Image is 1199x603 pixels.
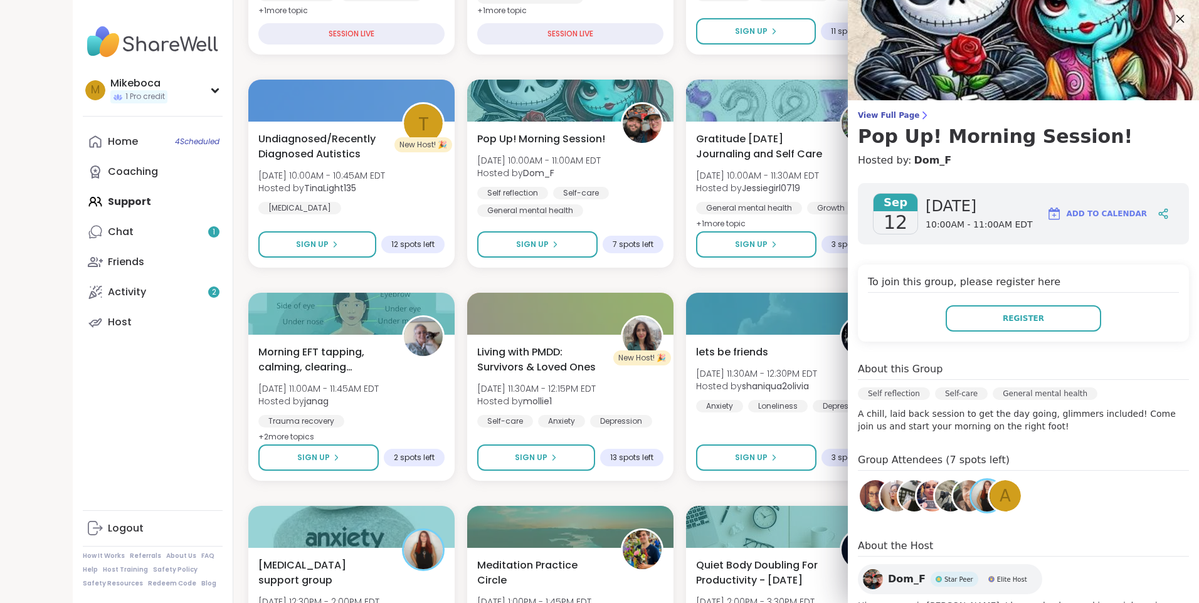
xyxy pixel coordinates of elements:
div: Mikeboca [110,76,167,90]
img: LianneBalmShell [953,480,985,511]
a: LianneBalmShell [951,478,986,513]
b: Jessiegirl0719 [742,182,800,194]
button: Sign Up [258,231,376,258]
span: Sign Up [516,239,549,250]
div: Loneliness [748,400,808,412]
span: 4 Scheduled [175,137,219,147]
div: Coaching [108,165,158,179]
a: Logout [83,513,223,543]
button: Sign Up [696,231,816,258]
a: Host [83,307,223,337]
span: [MEDICAL_DATA] support group [258,558,388,588]
h4: Hosted by: [858,153,1189,168]
img: shaniqua2olivia [842,317,880,356]
h4: Group Attendees (7 spots left) [858,453,1189,471]
b: shaniqua2olivia [742,380,809,392]
img: Dom_F [863,569,883,589]
span: T [418,109,429,139]
b: janag [304,395,329,407]
div: New Host! 🎉 [394,137,452,152]
button: Sign Up [477,231,598,258]
a: Referrals [130,552,161,560]
span: A [1000,484,1011,508]
h4: About this Group [858,362,943,377]
img: Jessiegirl0719 [842,104,880,143]
div: Friends [108,255,144,269]
span: Sign Up [296,239,329,250]
b: mollie1 [523,395,552,407]
span: Hosted by [258,182,385,194]
b: Dom_F [523,167,554,179]
a: Home4Scheduled [83,127,223,157]
span: 11 spots left [831,26,872,36]
span: [DATE] 10:00AM - 10:45AM EDT [258,169,385,182]
div: Chat [108,225,134,239]
span: Gratitude [DATE] Journaling and Self Care [696,132,826,162]
span: Hosted by [477,167,601,179]
span: View Full Page [858,110,1189,120]
span: 12 [884,211,907,234]
div: New Host! 🎉 [613,350,671,365]
img: huggy [899,480,930,511]
img: HeatherCM24 [860,480,891,511]
span: 1 [213,227,215,238]
div: Host [108,315,132,329]
a: View Full PagePop Up! Morning Session! [858,110,1189,148]
span: Sign Up [735,26,768,37]
a: A [988,478,1023,513]
span: Living with PMDD: Survivors & Loved Ones [477,345,607,375]
button: Add to Calendar [1041,199,1153,229]
span: Undiagnosed/Recently Diagnosed Autistics [258,132,388,162]
div: Trauma recovery [258,415,344,427]
a: Lisa318 [915,478,950,513]
span: 2 spots left [394,453,435,463]
button: Sign Up [258,444,379,471]
img: QueenOfTheNight [842,530,880,569]
img: SarahR83 [404,530,443,569]
a: Redeem Code [148,579,196,588]
div: SESSION LIVE [258,23,445,45]
span: 12 spots left [391,239,435,249]
span: 1 Pro credit [125,92,165,102]
a: irisanne [879,478,914,513]
span: Hosted by [696,380,817,392]
a: Amie89 [933,478,968,513]
span: 10:00AM - 11:00AM EDT [926,219,1033,231]
span: Register [1003,313,1044,324]
a: Help [83,565,98,574]
span: [DATE] 11:30AM - 12:15PM EDT [477,382,596,395]
span: M [91,82,100,98]
a: Safety Policy [153,565,198,574]
div: Depression [590,415,652,427]
a: Blog [201,579,216,588]
a: Safety Resources [83,579,143,588]
span: Sign Up [297,452,330,463]
span: Elite Host [997,575,1027,584]
img: Elite Host [988,576,995,582]
span: Dom_F [888,572,926,587]
span: Morning EFT tapping, calming, clearing exercises [258,345,388,375]
img: ShareWell Nav Logo [83,20,223,64]
h4: To join this group, please register here [868,275,1179,293]
img: Lisa318 [917,480,948,511]
a: FAQ [201,552,214,560]
img: Nicholas [623,530,662,569]
span: Hosted by [477,395,596,407]
div: Self reflection [858,387,930,400]
div: General mental health [696,202,802,214]
button: Sign Up [696,444,816,471]
button: Register [946,305,1101,332]
a: How It Works [83,552,125,560]
span: Sign Up [515,452,547,463]
div: Anxiety [696,400,743,412]
button: Sign Up [696,18,816,45]
button: Sign Up [477,444,595,471]
a: Friends [83,247,223,277]
span: Star Peer [944,575,973,584]
span: Sign Up [735,239,768,250]
h3: Pop Up! Morning Session! [858,125,1189,148]
div: Growth [807,202,855,214]
div: General mental health [993,387,1097,400]
div: Logout [108,522,144,535]
span: 2 [212,287,216,298]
